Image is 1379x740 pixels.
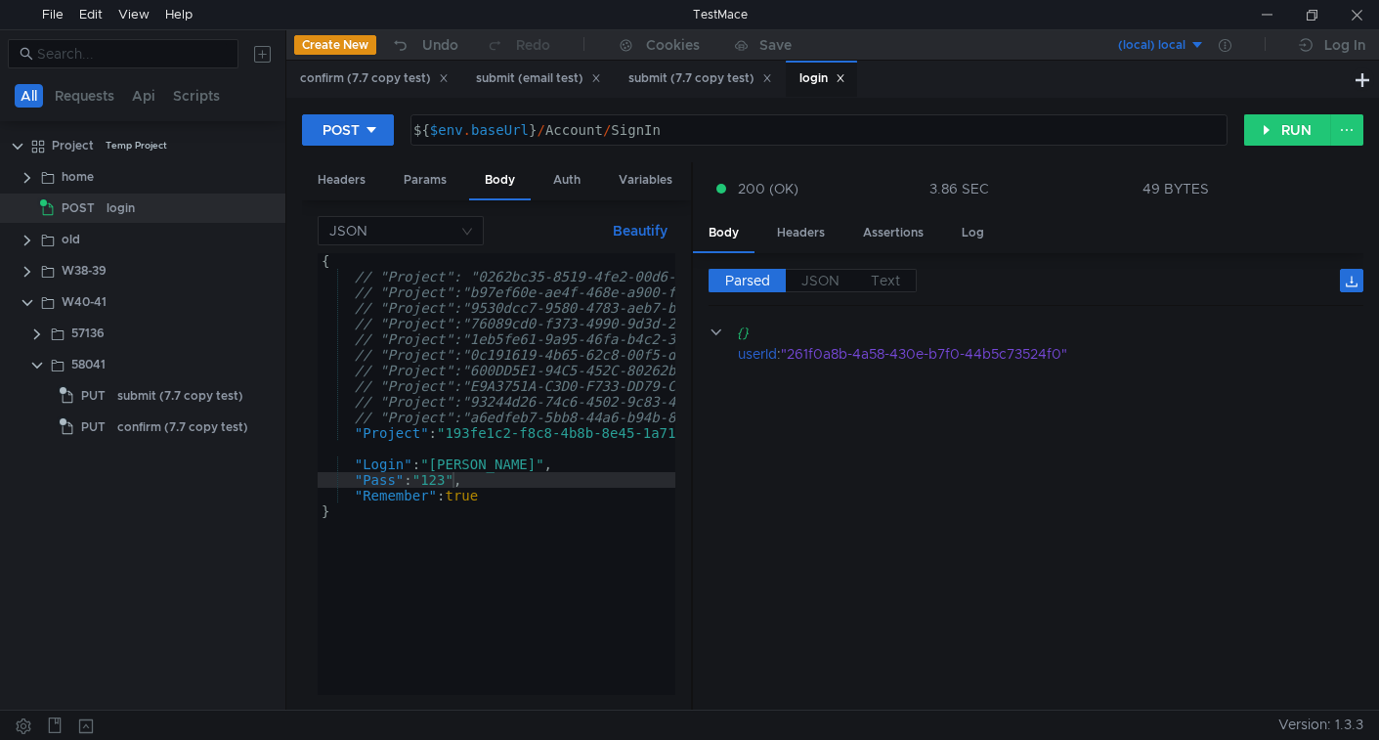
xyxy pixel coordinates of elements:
div: Log [946,215,1000,251]
button: Redo [472,30,564,60]
input: Search... [37,43,227,65]
div: Project [52,131,94,160]
div: Cookies [646,33,700,57]
div: 3.86 SEC [929,180,989,197]
button: Create New [294,35,376,55]
div: Log In [1324,33,1365,57]
button: Scripts [167,84,226,108]
div: Redo [516,33,550,57]
div: confirm (7.7 copy test) [117,413,248,442]
div: Headers [302,162,381,198]
div: login [799,68,845,89]
span: Parsed [725,272,770,289]
button: Requests [49,84,120,108]
div: userId [738,343,777,365]
span: 200 (OK) [738,178,798,199]
div: submit (7.7 copy test) [628,68,772,89]
div: Variables [603,162,688,198]
button: All [15,84,43,108]
button: Undo [376,30,472,60]
div: 49 BYTES [1142,180,1209,197]
div: : [738,343,1363,365]
div: confirm (7.7 copy test) [300,68,449,89]
div: (local) local [1118,36,1185,55]
div: Body [469,162,531,200]
button: Beautify [605,219,675,242]
button: POST [302,114,394,146]
div: Params [388,162,462,198]
span: Text [871,272,900,289]
div: Body [693,215,754,253]
div: submit (email test) [476,68,601,89]
div: Assertions [847,215,939,251]
div: old [62,225,80,254]
div: 58041 [71,350,106,379]
div: Undo [422,33,458,57]
div: submit (7.7 copy test) [117,381,243,411]
span: Version: 1.3.3 [1278,711,1363,739]
div: login [107,194,135,223]
span: PUT [81,413,106,442]
span: PUT [81,381,106,411]
div: 57136 [71,319,105,348]
div: Auth [538,162,596,198]
div: W38-39 [62,256,107,285]
div: {} [737,322,1336,343]
div: Headers [761,215,840,251]
div: W40-41 [62,287,107,317]
button: RUN [1244,114,1331,146]
button: Api [126,84,161,108]
button: (local) local [1069,29,1205,61]
div: Temp Project [106,131,167,160]
span: POST [62,194,95,223]
div: Save [759,38,792,52]
div: POST [323,119,360,141]
span: JSON [801,272,840,289]
div: home [62,162,94,192]
div: "261f0a8b-4a58-430e-b7f0-44b5c73524f0" [781,343,1337,365]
